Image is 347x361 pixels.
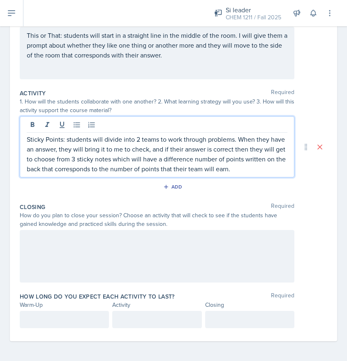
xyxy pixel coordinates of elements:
label: How long do you expect each activity to last? [20,292,175,301]
div: Activity [112,301,201,309]
p: This or That: students will start in a straight line in the middle of the room. I will give them ... [27,30,287,60]
span: Required [271,89,294,97]
div: Warm-Up [20,301,109,309]
label: Activity [20,89,46,97]
div: 1. How will the students collaborate with one another? 2. What learning strategy will you use? 3.... [20,97,294,115]
span: Required [271,292,294,301]
label: Closing [20,203,45,211]
div: How do you plan to close your session? Choose an activity that will check to see if the students ... [20,211,294,228]
div: Si leader [226,5,281,15]
div: Closing [205,301,294,309]
span: Required [271,203,294,211]
div: CHEM 1211 / Fall 2025 [226,13,281,22]
p: Sticky Points: students will divide into 2 teams to work through problems. When they have an answ... [27,134,287,174]
div: Add [165,184,183,190]
button: Add [160,181,187,193]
